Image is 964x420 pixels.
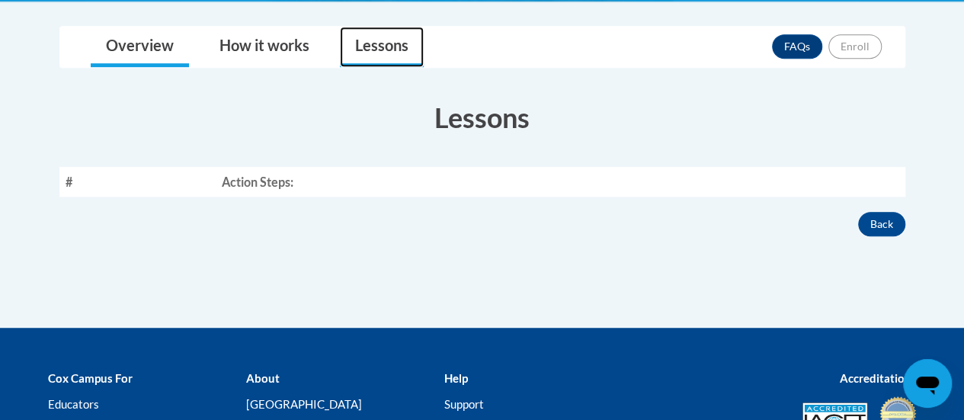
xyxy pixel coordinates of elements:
[444,397,483,411] a: Support
[858,212,905,236] button: Back
[772,34,822,59] a: FAQs
[59,167,216,197] th: #
[444,371,467,385] b: Help
[340,27,424,67] a: Lessons
[204,27,325,67] a: How it works
[59,98,905,136] h3: Lessons
[245,397,361,411] a: [GEOGRAPHIC_DATA]
[903,359,952,408] iframe: Button to launch messaging window
[216,167,905,197] th: Action Steps:
[48,371,133,385] b: Cox Campus For
[48,397,99,411] a: Educators
[91,27,189,67] a: Overview
[828,34,882,59] button: Enroll
[840,371,917,385] b: Accreditations
[245,371,279,385] b: About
